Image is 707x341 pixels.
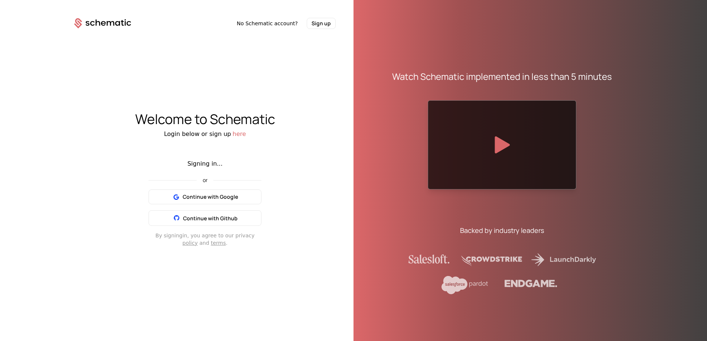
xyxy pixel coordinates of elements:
[149,210,261,226] button: Continue with Github
[237,20,298,27] span: No Schematic account?
[232,130,246,139] button: here
[211,240,226,246] a: terms
[197,178,214,183] span: or
[183,193,238,201] span: Continue with Google
[460,225,544,236] div: Backed by industry leaders
[149,232,261,247] div: By signing in , you agree to our privacy and .
[183,215,238,222] span: Continue with Github
[182,240,198,246] a: policy
[307,18,336,29] button: Sign up
[56,112,353,127] div: Welcome to Schematic
[56,130,353,139] div: Login below or sign up
[149,159,261,168] div: Signing in...
[149,189,261,204] button: Continue with Google
[392,71,612,82] div: Watch Schematic implemented in less than 5 minutes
